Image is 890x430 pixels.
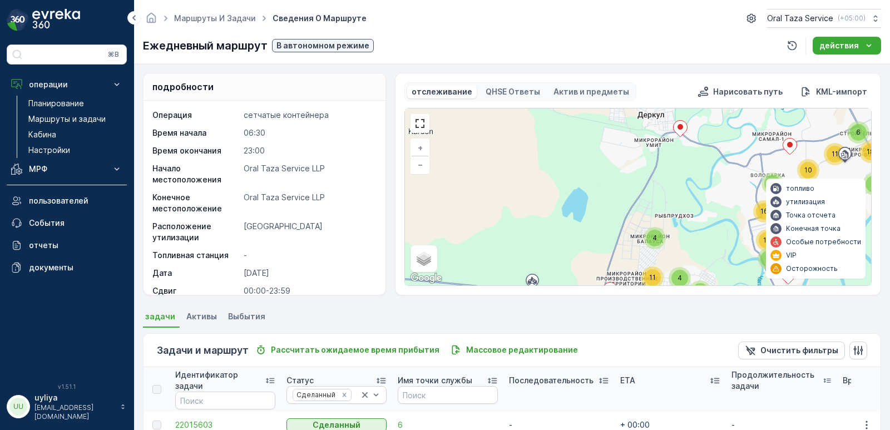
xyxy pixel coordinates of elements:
[7,383,127,390] span: v 1.51.1
[24,96,127,111] a: Планирование
[7,234,127,256] a: отчеты
[509,375,594,386] p: Последовательность
[29,262,122,273] p: документы
[293,389,337,400] div: Сделанный
[244,250,374,261] p: -
[34,403,115,421] p: [EMAIL_ADDRESS][DOMAIN_NAME]
[762,172,784,195] div: 6
[7,73,127,96] button: операции
[678,274,682,282] span: 4
[24,111,127,127] a: Маршруты и задачи
[753,200,775,223] div: 16
[28,129,56,140] p: Кабина
[9,398,27,416] div: UU
[338,391,350,399] div: Remove Сделанный
[24,127,127,142] a: Кабина
[152,192,239,214] p: Конечное местоположение
[152,145,239,156] p: Время окончания
[29,79,105,90] p: операции
[786,264,838,273] p: Осторожность
[29,218,122,229] p: События
[767,9,881,28] button: Oral Taza Service(+05:00)
[152,268,239,279] p: Дата
[446,343,582,357] button: Массовое редактирование
[786,224,840,233] p: Конечная точка
[405,108,871,285] div: 0
[796,85,872,98] button: KML-импорт
[271,344,439,355] p: Рассчитать ожидаемое время прибытия
[32,9,80,31] img: logo_dark-DEwI_e13.png
[797,159,819,181] div: 10
[152,163,239,185] p: Начало местоположения
[29,195,122,206] p: пользователей
[174,13,256,23] a: Маршруты и задачи
[486,86,540,97] p: QHSE Ответы
[272,39,374,52] button: В автономном режиме
[731,369,823,392] p: Продолжительность задачи
[244,145,374,156] p: 23:00
[7,158,127,180] button: МРФ
[859,141,882,163] div: 18
[152,421,161,429] div: Toggle Row Selected
[786,238,861,246] p: Особые потребности
[786,211,835,220] p: Точка отсчета
[244,221,374,243] p: [GEOGRAPHIC_DATA]
[276,40,369,51] p: В автономном режиме
[756,229,778,251] div: 13
[270,13,369,24] span: Сведения о маршруте
[29,164,105,175] p: МРФ
[244,163,374,185] p: Oral Taza Service LLP
[244,285,374,296] p: 00:00-23:59
[251,343,444,357] button: Рассчитать ожидаемое время прибытия
[767,13,833,24] p: Oral Taza Service
[786,251,797,260] p: VIP
[644,227,666,249] div: 4
[856,128,861,136] span: 6
[7,190,127,212] a: пользователей
[152,110,239,121] p: Операция
[244,268,374,279] p: [DATE]
[28,98,84,109] p: Планирование
[813,37,881,55] button: действия
[7,212,127,234] a: События
[145,311,175,322] span: задачи
[738,342,845,359] button: Очистить фильтры
[286,375,314,386] p: Статус
[412,246,436,271] a: Layers
[408,271,444,285] a: Открыть эту область в Google Картах (в новом окне)
[669,267,691,289] div: 4
[763,236,771,244] span: 13
[145,16,157,26] a: Домашняя страница
[152,285,239,296] p: Сдвиг
[186,311,217,322] span: Активы
[175,392,275,409] input: Поиск
[760,345,838,356] p: Очистить фильтры
[832,150,838,158] span: 11
[412,115,428,132] a: View Fullscreen
[693,85,787,98] button: Нарисовать путь
[228,311,265,322] span: Выбытия
[824,143,846,165] div: 11
[786,184,814,193] p: топливо
[786,197,825,206] p: утилизация
[152,80,214,93] p: подробности
[408,271,444,285] img: Google
[649,273,656,281] span: 11
[838,14,866,23] p: ( +05:00 )
[152,127,239,139] p: Время начала
[24,142,127,158] a: Настройки
[412,140,428,156] a: Приблизить
[34,392,115,403] p: uyliya
[620,375,635,386] p: ETA
[244,192,374,214] p: Oral Taza Service LLP
[175,369,265,392] p: Идентификатор задачи
[641,266,664,289] div: 11
[652,234,657,242] span: 4
[152,221,239,243] p: Расположение утилизации
[398,375,472,386] p: Имя точки службы
[28,113,106,125] p: Маршруты и задачи
[804,166,812,174] span: 10
[418,143,423,152] span: +
[412,86,472,97] p: отслеживание
[819,40,859,51] p: действия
